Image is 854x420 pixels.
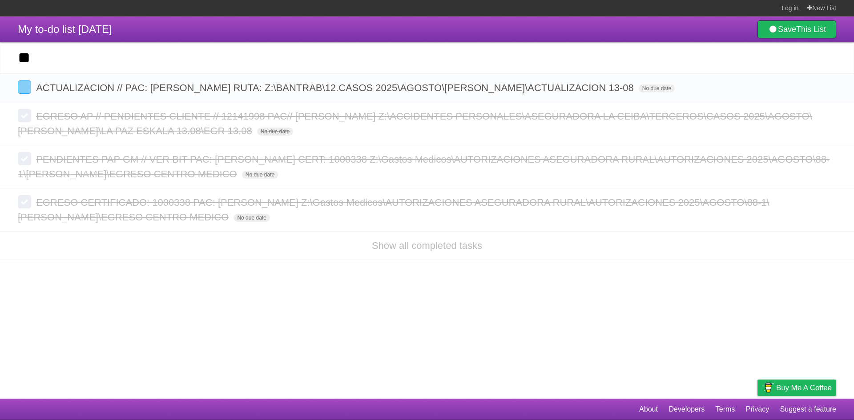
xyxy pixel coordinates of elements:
span: Buy me a coffee [776,380,832,396]
a: About [639,401,658,418]
a: Suggest a feature [780,401,836,418]
a: Show all completed tasks [372,240,482,251]
span: My to-do list [DATE] [18,23,112,35]
label: Done [18,80,31,94]
span: No due date [234,214,270,222]
a: Developers [669,401,705,418]
a: Buy me a coffee [757,380,836,396]
span: No due date [257,128,293,136]
span: EGRESO CERTIFICADO: 1000338 PAC: [PERSON_NAME] Z:\Gastos Medicos\AUTORIZACIONES ASEGURADORA RURAL... [18,197,769,223]
img: Buy me a coffee [762,380,774,395]
a: SaveThis List [757,20,836,38]
span: No due date [242,171,278,179]
label: Done [18,109,31,122]
a: Terms [716,401,735,418]
a: Privacy [746,401,769,418]
b: This List [796,25,826,34]
label: Done [18,152,31,165]
span: ACTUALIZACION // PAC: [PERSON_NAME] RUTA: Z:\BANTRAB\12.CASOS 2025\AGOSTO\[PERSON_NAME]\ACTUALIZA... [36,82,636,93]
span: No due date [639,84,675,92]
label: Done [18,195,31,208]
span: EGRESO AP // PENDIENTES CLIENTE // 12141998 PAC// [PERSON_NAME] Z:\ACCIDENTES PERSONALES\ASEGURAD... [18,111,812,136]
span: PENDIENTES PAP GM // VER BIT PAC: [PERSON_NAME] CERT: 1000338 Z:\Gastos Medicos\AUTORIZACIONES AS... [18,154,830,180]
